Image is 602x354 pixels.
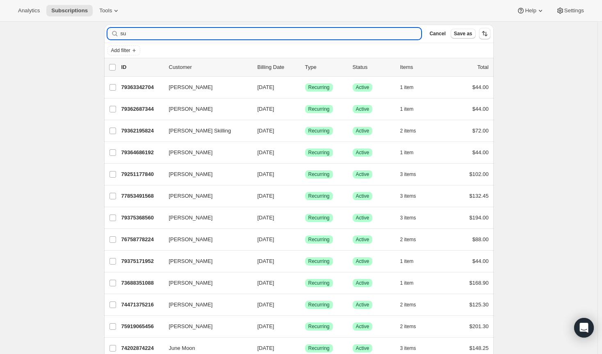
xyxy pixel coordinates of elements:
span: Active [356,171,369,178]
span: 3 items [400,171,416,178]
span: [PERSON_NAME] [169,192,213,200]
span: [DATE] [258,345,274,351]
span: 1 item [400,106,414,112]
span: Active [356,128,369,134]
span: [DATE] [258,215,274,221]
button: Add filter [107,46,140,55]
button: [PERSON_NAME] [164,103,246,116]
button: [PERSON_NAME] [164,168,246,181]
span: [DATE] [258,84,274,90]
p: 79362687344 [121,105,162,113]
div: 79375368560[PERSON_NAME][DATE]SuccessRecurringSuccessActive3 items$194.00 [121,212,489,224]
span: Active [356,258,369,265]
button: 2 items [400,321,425,332]
span: $44.00 [472,149,489,155]
p: Status [353,63,394,71]
p: 79375368560 [121,214,162,222]
div: 79364686192[PERSON_NAME][DATE]SuccessRecurringSuccessActive1 item$44.00 [121,147,489,158]
button: 1 item [400,256,423,267]
span: [PERSON_NAME] [169,322,213,331]
button: Cancel [426,29,449,39]
span: Settings [564,7,584,14]
p: ID [121,63,162,71]
p: 79364686192 [121,148,162,157]
span: Active [356,301,369,308]
span: [PERSON_NAME] [169,105,213,113]
span: Analytics [18,7,40,14]
p: 73688351088 [121,279,162,287]
span: 2 items [400,323,416,330]
span: Recurring [308,258,330,265]
span: 3 items [400,193,416,199]
span: June Moon [169,344,195,352]
div: 75919065456[PERSON_NAME][DATE]SuccessRecurringSuccessActive2 items$201.30 [121,321,489,332]
span: [DATE] [258,149,274,155]
button: 1 item [400,277,423,289]
span: [DATE] [258,236,274,242]
span: $132.45 [470,193,489,199]
p: 79363342704 [121,83,162,91]
p: 79375171952 [121,257,162,265]
span: 2 items [400,236,416,243]
span: Recurring [308,215,330,221]
span: 1 item [400,84,414,91]
button: [PERSON_NAME] [164,320,246,333]
span: $102.00 [470,171,489,177]
span: $44.00 [472,106,489,112]
div: Open Intercom Messenger [574,318,594,338]
span: Recurring [308,193,330,199]
span: Recurring [308,106,330,112]
p: 76758778224 [121,235,162,244]
span: [PERSON_NAME] [169,83,213,91]
span: [PERSON_NAME] [169,170,213,178]
span: [PERSON_NAME] Skilling [169,127,231,135]
span: Recurring [308,84,330,91]
span: [DATE] [258,280,274,286]
span: 1 item [400,258,414,265]
button: Save as [451,29,476,39]
span: Add filter [111,47,130,54]
button: Tools [94,5,125,16]
div: 73688351088[PERSON_NAME][DATE]SuccessRecurringSuccessActive1 item$168.90 [121,277,489,289]
span: Recurring [308,236,330,243]
p: 79251177840 [121,170,162,178]
span: Cancel [429,30,445,37]
div: 79375171952[PERSON_NAME][DATE]SuccessRecurringSuccessActive1 item$44.00 [121,256,489,267]
button: 1 item [400,147,423,158]
p: Total [477,63,488,71]
button: 3 items [400,343,425,354]
p: Billing Date [258,63,299,71]
span: [DATE] [258,323,274,329]
button: [PERSON_NAME] [164,190,246,203]
span: [PERSON_NAME] [169,214,213,222]
p: Customer [169,63,251,71]
p: 74202874224 [121,344,162,352]
button: [PERSON_NAME] [164,276,246,290]
span: [PERSON_NAME] [169,279,213,287]
span: Active [356,106,369,112]
div: 74471375216[PERSON_NAME][DATE]SuccessRecurringSuccessActive2 items$125.30 [121,299,489,311]
span: 2 items [400,128,416,134]
span: Active [356,280,369,286]
span: Active [356,345,369,352]
p: 75919065456 [121,322,162,331]
span: $44.00 [472,258,489,264]
span: [DATE] [258,193,274,199]
button: 2 items [400,125,425,137]
span: [PERSON_NAME] [169,257,213,265]
span: [PERSON_NAME] [169,301,213,309]
span: $148.25 [470,345,489,351]
div: 76758778224[PERSON_NAME][DATE]SuccessRecurringSuccessActive2 items$88.00 [121,234,489,245]
span: $194.00 [470,215,489,221]
p: 77853491568 [121,192,162,200]
button: 3 items [400,212,425,224]
button: Analytics [13,5,45,16]
span: [DATE] [258,171,274,177]
div: 79362195824[PERSON_NAME] Skilling[DATE]SuccessRecurringSuccessActive2 items$72.00 [121,125,489,137]
button: [PERSON_NAME] [164,81,246,94]
span: Active [356,193,369,199]
div: 79363342704[PERSON_NAME][DATE]SuccessRecurringSuccessActive1 item$44.00 [121,82,489,93]
span: Recurring [308,280,330,286]
span: [PERSON_NAME] [169,148,213,157]
button: [PERSON_NAME] [164,233,246,246]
